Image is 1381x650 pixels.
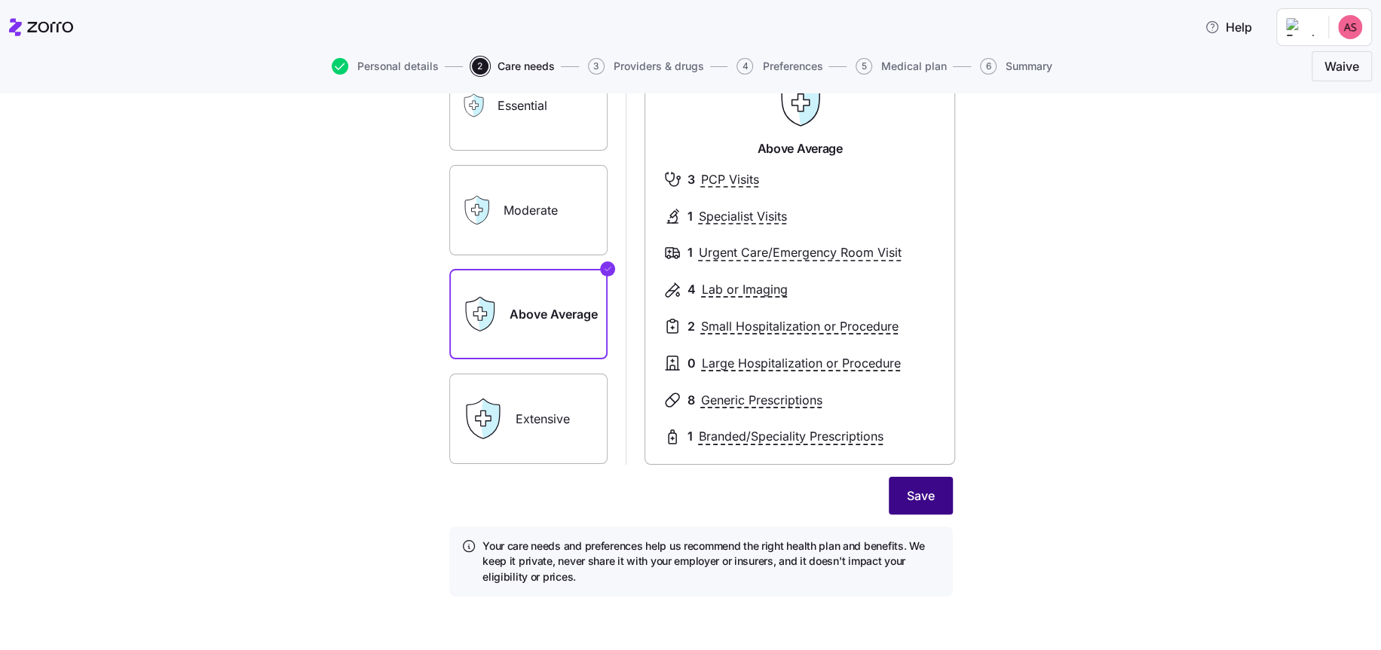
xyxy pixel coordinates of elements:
a: Personal details [329,58,439,75]
span: Preferences [762,61,822,72]
button: 6Summary [980,58,1052,75]
span: Small Hospitalization or Procedure [701,317,899,336]
svg: Checkmark [603,260,612,278]
span: Specialist Visits [699,207,787,226]
span: 0 [687,354,696,373]
span: 1 [687,207,693,226]
button: 3Providers & drugs [588,58,704,75]
span: 4 [736,58,753,75]
button: Personal details [332,58,439,75]
button: 4Preferences [736,58,822,75]
img: Employer logo [1286,18,1316,36]
button: Help [1193,12,1264,42]
span: Summary [1006,61,1052,72]
span: 1 [687,427,693,446]
span: Personal details [357,61,439,72]
img: 007e373c99d71e187f2f42cad0c37609 [1338,15,1362,39]
button: 5Medical plan [856,58,947,75]
span: 3 [687,170,695,189]
span: Providers & drugs [614,61,704,72]
span: 2 [472,58,488,75]
span: Waive [1324,57,1359,75]
span: Help [1205,18,1252,36]
span: Above Average [758,139,843,158]
a: 2Care needs [469,58,555,75]
span: 8 [687,391,695,410]
span: 2 [687,317,695,336]
span: Save [907,487,935,505]
span: Care needs [498,61,555,72]
label: Above Average [449,269,608,359]
span: Generic Prescriptions [701,391,822,410]
label: Extensive [449,374,608,464]
button: 2Care needs [472,58,555,75]
span: Large Hospitalization or Procedure [702,354,901,373]
label: Moderate [449,165,608,255]
span: Branded/Speciality Prescriptions [699,427,883,446]
h4: Your care needs and preferences help us recommend the right health plan and benefits. We keep it ... [482,539,941,584]
span: 3 [588,58,605,75]
span: 5 [856,58,872,75]
span: 4 [687,280,696,299]
button: Save [889,477,953,514]
span: Urgent Care/Emergency Room Visit [699,243,902,262]
span: Lab or Imaging [702,280,788,299]
span: 1 [687,243,693,262]
button: Waive [1312,51,1372,81]
span: 6 [980,58,997,75]
span: PCP Visits [701,170,759,189]
span: Medical plan [881,61,947,72]
label: Essential [449,60,608,151]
